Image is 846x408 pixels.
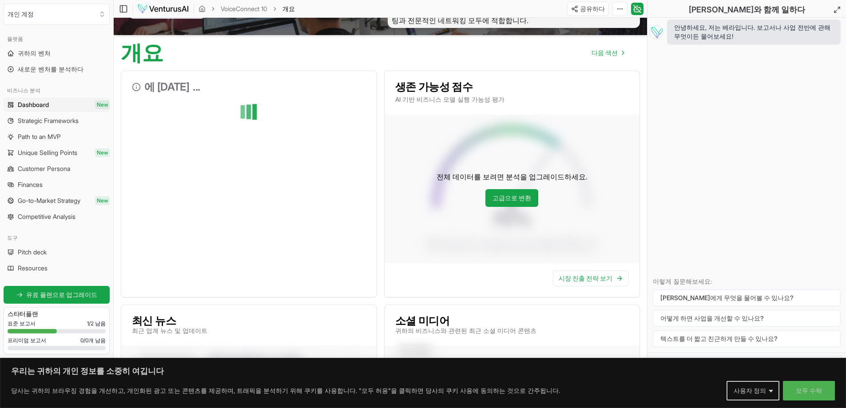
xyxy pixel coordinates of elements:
span: Competitive Analysis [18,212,75,221]
span: Strategic Frameworks [18,116,79,125]
a: Strategic Frameworks [4,114,110,128]
button: 사용자 정의 [727,381,779,400]
font: 개인 계정 [8,10,34,18]
font: 최근 업계 뉴스 및 업데이트 [132,327,207,334]
a: 유료 플랜으로 업그레이드 [4,286,110,304]
span: New [95,196,110,205]
font: 개요 [282,5,295,12]
span: Customer Persona [18,164,70,173]
font: 생존 가능성 점수 [395,80,473,93]
span: New [95,100,110,109]
span: Dashboard [18,100,49,109]
span: Path to an MVP [18,132,61,141]
font: / [83,337,85,344]
font: 0개 [85,337,94,344]
button: [PERSON_NAME]에게 무엇을 물어볼 수 있나요? [653,289,841,306]
font: 최신 뉴스 [132,314,176,327]
font: [PERSON_NAME]에게 무엇을 물어볼 수 있나요? [660,294,794,301]
font: 다음 섹션 [592,49,618,56]
a: Unique Selling PointsNew [4,146,110,160]
font: 비즈니스 분석 [7,87,40,94]
span: New [95,148,110,157]
button: 공유하다 [567,2,609,16]
button: 어떻게 하면 사업을 개선할 수 있나요? [653,310,841,327]
font: 스타터 [8,310,26,317]
font: 개요 [121,40,163,66]
font: 당사는 귀하의 브라우징 경험을 개선하고, 개인화된 광고 또는 콘텐츠를 제공하며, 트래픽을 분석하기 위해 쿠키를 사용합니다. "모두 허용"을 클릭하면 당사의 쿠키 사용에 동의하... [11,387,560,394]
span: Resources [18,264,48,273]
font: 귀하의 벤처 [18,49,51,57]
span: Pitch deck [18,248,47,257]
a: Pitch deck [4,245,110,259]
a: DashboardNew [4,98,110,112]
button: 모두 수락 [783,381,835,400]
font: 이렇게 질문해보세요: [653,277,712,285]
font: 유료 플랜으로 업그레이드 [26,291,97,298]
font: 공유하다 [580,5,605,12]
font: 시장 진출 전략 보기 [559,274,612,282]
a: 다음 페이지로 이동 [584,44,631,62]
a: Path to an MVP [4,130,110,144]
font: 남음 [95,320,106,327]
span: Unique Selling Points [18,148,77,157]
font: 2 [91,320,94,327]
a: 고급으로 변환 [485,189,538,207]
font: 우리는 귀하의 개인 정보를 소중히 여깁니다 [11,366,164,376]
a: VoiceConnect 10 [221,4,267,13]
a: 귀하의 벤처 [4,46,110,60]
font: 전체 데이터를 보려면 분석을 업그레이드하세요. [437,172,588,181]
font: 귀하의 비즈니스 [395,327,441,334]
a: Go-to-Market StrategyNew [4,194,110,208]
span: 개요 [282,4,295,13]
a: 시장 진출 전략 보기 [553,270,629,286]
img: 베라 [649,25,663,39]
nav: 쪽수 매기기 [584,44,631,62]
font: 도구 [7,234,18,241]
font: 텍스트를 더 짧고 친근하게 만들 수 있나요? [660,335,778,342]
font: [PERSON_NAME]와 함께 일하다 [689,5,805,14]
font: 새로운 벤처를 분석하다 [18,65,83,73]
font: 0 [80,337,83,344]
font: 표준 보고서 [8,320,36,327]
a: Competitive Analysis [4,210,110,224]
font: 와 관련된 최근 소셜 미디어 콘텐츠 [441,327,536,334]
a: Customer Persona [4,162,110,176]
font: 플랜 [26,310,38,317]
a: 새로운 벤처를 분석하다 [4,62,110,76]
font: / [89,320,91,327]
font: 안녕하세요, 저는 베라입니다. 보고서나 사업 전반에 관해 무엇이든 물어보세요! [674,24,830,40]
font: 사용자 정의 [734,387,766,394]
font: 어떻게 하면 사업을 개선할 수 있나요? [660,314,764,322]
font: 1 [87,320,89,327]
font: ... [193,80,200,93]
span: Finances [18,180,43,189]
font: 고급으로 변환 [493,194,531,202]
img: 심벌 마크 [137,4,189,14]
font: 에 [DATE] [144,80,189,93]
font: AI 기반 비즈니스 모델 실행 가능성 평가 [395,95,504,103]
a: Finances [4,178,110,192]
font: 플랫폼 [7,36,23,42]
button: 조직을 선택하세요 [4,4,110,25]
font: 프리미엄 보고서 [8,337,46,344]
a: Resources [4,261,110,275]
font: 모두 수락 [796,387,822,394]
font: 소셜 미디어 [395,314,449,327]
span: Go-to-Market Strategy [18,196,80,205]
nav: 빵가루 [199,4,295,13]
font: 남음 [95,337,106,344]
button: 텍스트를 더 짧고 친근하게 만들 수 있나요? [653,330,841,347]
